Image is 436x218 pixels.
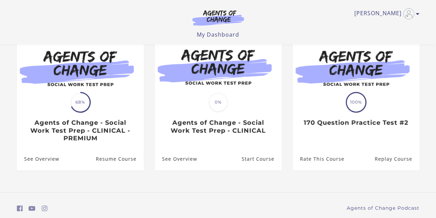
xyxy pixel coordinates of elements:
[162,119,274,134] h3: Agents of Change - Social Work Test Prep - CLINICAL
[17,148,59,170] a: Agents of Change - Social Work Test Prep - CLINICAL - PREMIUM: See Overview
[197,31,239,38] a: My Dashboard
[29,203,36,214] a: https://www.youtube.com/c/AgentsofChangeTestPrepbyMeaganMitchell (Open in a new window)
[71,93,90,112] span: 68%
[241,148,281,170] a: Agents of Change - Social Work Test Prep - CLINICAL: Resume Course
[17,203,23,214] a: https://www.facebook.com/groups/aswbtestprep (Open in a new window)
[42,203,48,214] a: https://www.instagram.com/agentsofchangeprep/ (Open in a new window)
[354,8,416,19] a: Toggle menu
[29,205,36,212] i: https://www.youtube.com/c/AgentsofChangeTestPrepbyMeaganMitchell (Open in a new window)
[42,205,48,212] i: https://www.instagram.com/agentsofchangeprep/ (Open in a new window)
[24,119,136,142] h3: Agents of Change - Social Work Test Prep - CLINICAL - PREMIUM
[185,10,251,26] img: Agents of Change Logo
[293,148,344,170] a: 170 Question Practice Test #2: Rate This Course
[374,148,419,170] a: 170 Question Practice Test #2: Resume Course
[347,205,419,212] a: Agents of Change Podcast
[347,93,365,112] span: 100%
[155,148,197,170] a: Agents of Change - Social Work Test Prep - CLINICAL: See Overview
[95,148,143,170] a: Agents of Change - Social Work Test Prep - CLINICAL - PREMIUM: Resume Course
[300,119,412,127] h3: 170 Question Practice Test #2
[209,93,227,112] span: 0%
[17,205,23,212] i: https://www.facebook.com/groups/aswbtestprep (Open in a new window)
